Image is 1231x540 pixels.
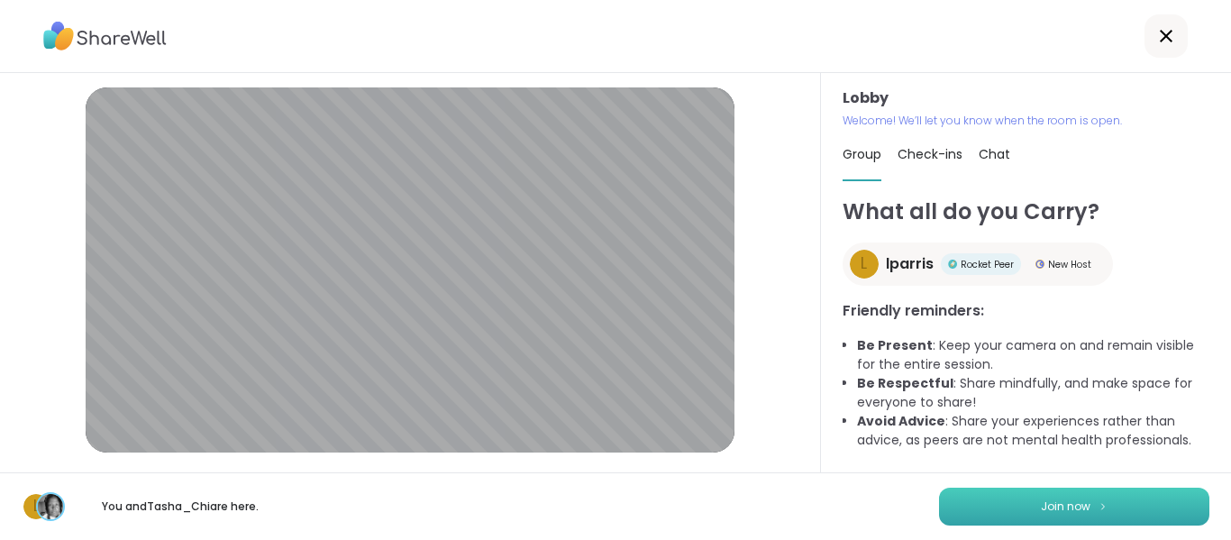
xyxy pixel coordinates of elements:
li: : Share mindfully, and make space for everyone to share! [857,374,1209,412]
p: Welcome! We’ll let you know when the room is open. [843,113,1209,129]
img: ShareWell Logomark [1098,501,1108,511]
span: l [33,495,40,518]
li: : Keep your camera on and remain visible for the entire session. [857,336,1209,374]
h3: Friendly reminders: [843,300,1209,322]
button: Join now [939,488,1209,526]
li: : Share your experiences rather than advice, as peers are not mental health professionals. [857,412,1209,450]
span: Chat [979,145,1010,163]
h3: Lobby [843,87,1209,109]
span: Rocket Peer [961,258,1014,271]
b: Avoid Advice [857,412,945,430]
span: New Host [1048,258,1091,271]
span: Group [843,145,881,163]
h1: What all do you Carry? [843,196,1209,228]
b: Be Respectful [857,374,953,392]
b: Be Present [857,336,933,354]
a: llparrisRocket PeerRocket PeerNew HostNew Host [843,243,1113,286]
span: l [861,252,867,276]
span: lparris [886,253,934,275]
span: Check-ins [898,145,962,163]
img: Rocket Peer [948,260,957,269]
img: Tasha_Chi [38,494,63,519]
img: New Host [1035,260,1044,269]
img: ShareWell Logo [43,15,167,57]
p: You and Tasha_Chi are here. [79,499,281,515]
span: Join now [1041,499,1090,515]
